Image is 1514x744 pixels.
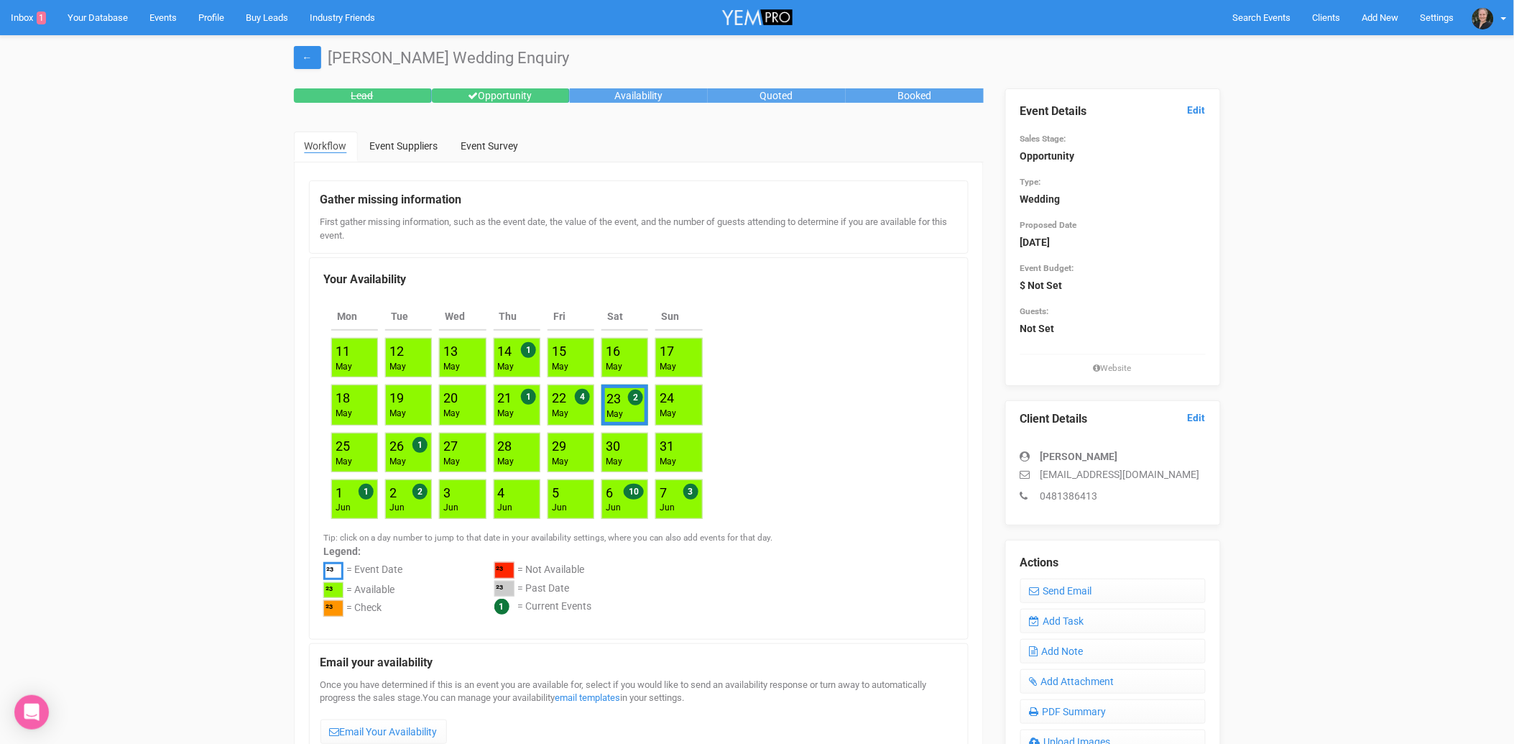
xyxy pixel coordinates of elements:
small: Website [1020,362,1206,375]
strong: Wedding [1020,193,1061,205]
a: 13 [443,344,458,359]
div: May [389,408,406,420]
span: 2 [628,390,643,405]
div: May [606,361,622,373]
div: ²³ [323,600,343,617]
div: = Event Date [346,562,402,582]
div: Opportunity [432,88,570,103]
small: Type: [1020,177,1041,187]
a: 23 [606,391,621,406]
a: Edit [1188,104,1206,117]
span: 2 [412,484,428,500]
th: Sat [601,303,648,331]
div: Jun [660,502,675,514]
a: 4 [498,485,505,500]
strong: Opportunity [1020,150,1075,162]
div: Availability [570,88,708,103]
div: May [606,456,622,468]
a: PDF Summary [1020,699,1206,724]
div: ²³ [323,562,343,580]
a: Email Your Availability [320,720,447,744]
div: May [336,456,352,468]
a: 22 [552,390,566,405]
small: Sales Stage: [1020,134,1066,144]
div: May [660,456,676,468]
div: May [552,361,568,373]
strong: [PERSON_NAME] [1040,451,1118,462]
a: 28 [498,438,512,454]
p: [EMAIL_ADDRESS][DOMAIN_NAME] [1020,467,1206,482]
a: Event Suppliers [359,132,449,160]
div: First gather missing information, such as the event date, the value of the event, and the number ... [320,216,957,242]
a: 5 [552,485,559,500]
a: 14 [498,344,512,359]
div: May [336,361,352,373]
a: 1 [336,485,343,500]
div: Jun [552,502,567,514]
div: = Available [346,582,394,601]
a: 20 [443,390,458,405]
small: Event Budget: [1020,263,1074,273]
div: May [498,456,514,468]
div: May [389,456,406,468]
div: Jun [606,502,621,514]
a: 24 [660,390,674,405]
div: May [443,456,460,468]
div: Jun [336,502,351,514]
a: Edit [1188,411,1206,425]
a: 18 [336,390,350,405]
label: Legend: [323,544,954,559]
a: 7 [660,485,667,500]
div: Jun [443,502,458,514]
span: 1 [359,484,374,500]
th: Mon [331,303,378,331]
div: May [498,361,514,373]
th: Wed [439,303,486,331]
strong: [DATE] [1020,236,1051,248]
strong: $ Not Set [1020,280,1063,291]
a: 11 [336,344,350,359]
span: 1 [521,389,536,405]
div: May [660,361,676,373]
legend: Actions [1020,555,1206,571]
a: 3 [443,485,451,500]
a: 31 [660,438,674,454]
div: Open Intercom Messenger [14,695,49,730]
span: 10 [624,484,644,500]
div: ²³ [494,562,514,579]
a: Add Attachment [1020,669,1206,694]
div: Lead [294,88,432,103]
div: ²³ [323,582,343,599]
a: 19 [389,390,404,405]
a: 27 [443,438,458,454]
strong: Not Set [1020,323,1055,334]
div: Jun [498,502,513,514]
div: = Check [346,600,382,619]
a: 17 [660,344,674,359]
h1: [PERSON_NAME] Wedding Enquiry [294,50,1221,67]
a: Add Note [1020,639,1206,663]
a: Send Email [1020,579,1206,603]
legend: Gather missing information [320,192,957,208]
small: Guests: [1020,306,1049,316]
th: Sun [655,303,702,331]
span: 1 [412,437,428,453]
div: May [552,408,568,420]
small: Tip: click on a day number to jump to that date in your availability settings, where you can also... [323,533,773,543]
a: Event Survey [451,132,530,160]
div: May [552,456,568,468]
span: 1 [37,12,46,24]
th: Fri [548,303,594,331]
div: May [336,408,352,420]
div: = Not Available [517,562,584,581]
a: 15 [552,344,566,359]
span: 1 [494,599,509,615]
legend: Event Details [1020,104,1206,120]
div: = Past Date [517,581,569,600]
a: 25 [336,438,350,454]
a: ← [294,46,321,69]
div: May [660,408,676,420]
a: 30 [606,438,620,454]
p: 0481386413 [1020,489,1206,503]
div: Jun [389,502,405,514]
